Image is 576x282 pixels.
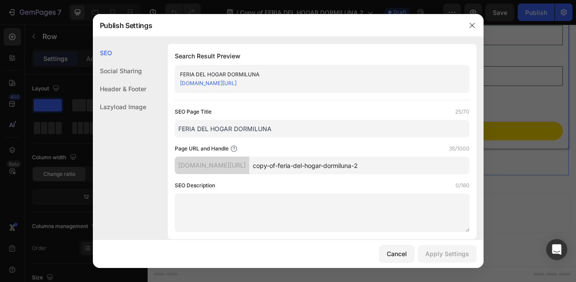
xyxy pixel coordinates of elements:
button: ENVÍAR [42,119,509,143]
div: Publish Settings [93,14,461,37]
p: Publish the page to see the content. [42,96,509,105]
label: 25/70 [455,107,470,116]
label: SEO Page Title [175,107,212,116]
button: Cancel [379,245,414,263]
input: Name [42,1,272,25]
input: Phone [42,51,509,75]
input: Handle [249,157,470,174]
div: SEO [93,44,146,62]
h1: Search Result Preview [175,51,470,61]
div: Apply Settings [425,249,469,258]
div: Choose templates [169,222,222,231]
strong: Celular [43,36,67,43]
span: then drag & drop elements [295,233,360,241]
div: Add blank section [301,222,355,231]
input: Email [279,1,509,25]
label: 0/160 [456,181,470,190]
a: [DOMAIN_NAME][URL] [180,80,237,86]
input: Title [175,120,470,137]
div: Header & Footer [93,80,146,98]
div: Generate layout [237,222,283,231]
div: ENVÍAR [263,125,289,137]
label: 35/1000 [449,144,470,153]
span: Add section [242,202,284,211]
button: Apply Settings [418,245,477,263]
div: [DOMAIN_NAME][URL] [175,157,249,174]
div: Social Sharing [93,62,146,80]
label: Page URL and Handle [175,144,229,153]
div: Lazyload Image [93,98,146,116]
div: FERIA DEL HOGAR DORMILUNA [180,70,450,79]
div: Cancel [387,249,407,258]
label: SEO Description [175,181,215,190]
div: Open Intercom Messenger [546,239,567,260]
span: from URL or image [236,233,283,241]
span: inspired by CRO experts [164,233,224,241]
